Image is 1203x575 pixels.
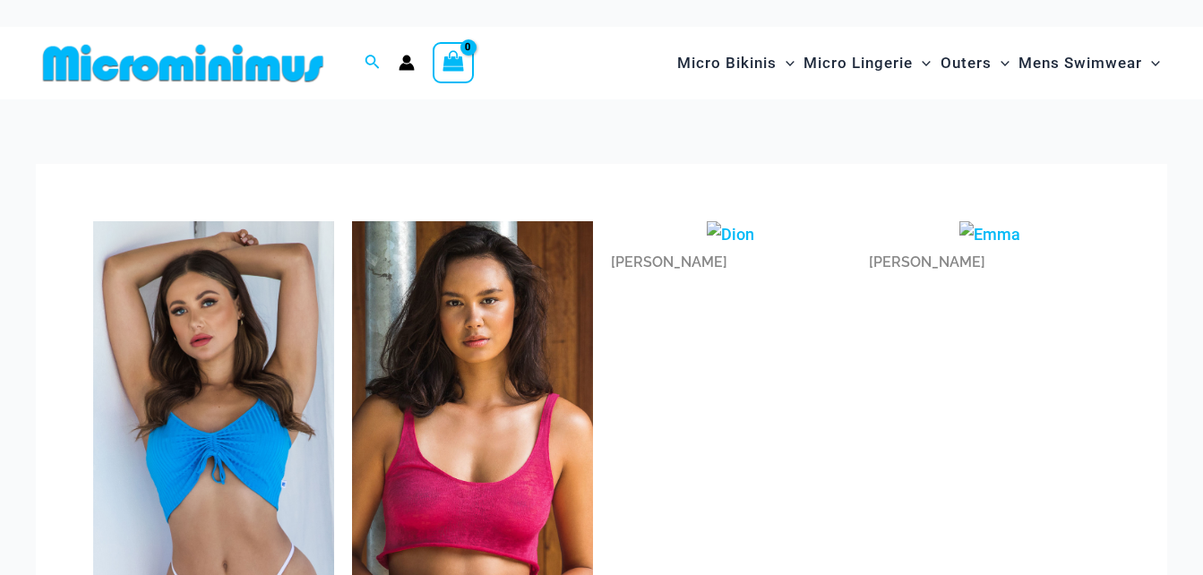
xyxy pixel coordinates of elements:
[803,40,913,86] span: Micro Lingerie
[869,221,1110,279] a: Emma[PERSON_NAME]
[611,247,852,278] div: [PERSON_NAME]
[399,55,415,71] a: Account icon link
[959,221,1020,248] img: Emma
[1142,40,1160,86] span: Menu Toggle
[777,40,795,86] span: Menu Toggle
[611,221,852,279] a: Dion[PERSON_NAME]
[941,40,992,86] span: Outers
[670,33,1167,93] nav: Site Navigation
[365,52,381,74] a: Search icon link
[1018,40,1142,86] span: Mens Swimwear
[36,43,331,83] img: MM SHOP LOGO FLAT
[992,40,1010,86] span: Menu Toggle
[433,42,474,83] a: View Shopping Cart, empty
[673,36,799,90] a: Micro BikinisMenu ToggleMenu Toggle
[707,221,754,248] img: Dion
[936,36,1014,90] a: OutersMenu ToggleMenu Toggle
[677,40,777,86] span: Micro Bikinis
[1014,36,1164,90] a: Mens SwimwearMenu ToggleMenu Toggle
[913,40,931,86] span: Menu Toggle
[869,247,1110,278] div: [PERSON_NAME]
[799,36,935,90] a: Micro LingerieMenu ToggleMenu Toggle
